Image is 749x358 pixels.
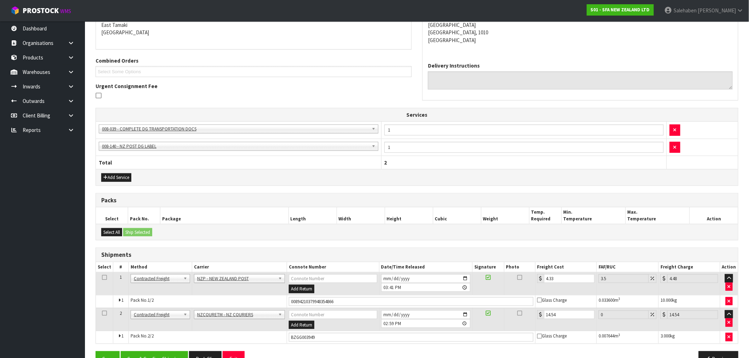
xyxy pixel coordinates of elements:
[113,262,129,272] th: #
[428,6,733,44] address: [STREET_ADDRESS] [GEOGRAPHIC_DATA] [GEOGRAPHIC_DATA], 1010 [GEOGRAPHIC_DATA]
[288,207,337,224] th: Length
[101,252,733,258] h3: Shipments
[504,262,535,272] th: Photo
[674,7,697,14] span: Salehaben
[529,207,561,224] th: Temp. Required
[96,82,158,90] label: Urgent Consignment Fee
[661,333,670,339] span: 3.000
[102,142,369,151] span: 008-140 - NZ POST DG LABEL
[544,274,595,283] input: Freight Cost
[192,262,287,272] th: Carrier
[667,310,718,319] input: Freight Charge
[289,310,377,319] input: Connote Number
[597,295,659,308] td: m
[121,297,124,303] span: 1
[96,156,381,169] th: Total
[618,333,620,337] sup: 3
[134,275,181,283] span: Contracted Freight
[661,297,672,303] span: 10.000
[535,262,597,272] th: Freight Cost
[148,297,154,303] span: 1/2
[148,333,154,339] span: 2/2
[537,333,567,339] span: Glass Charge
[128,262,192,272] th: Method
[698,7,736,14] span: [PERSON_NAME]
[128,295,287,308] td: Pack No.
[667,274,718,283] input: Freight Charge
[96,108,738,122] th: Services
[289,285,314,293] button: Add Return
[690,207,738,224] th: Action
[561,207,625,224] th: Min. Temperature
[597,331,659,344] td: m
[481,207,529,224] th: Weight
[289,297,533,306] input: Connote Number
[597,262,659,272] th: FAF/RUC
[23,6,59,15] span: ProStock
[96,262,113,272] th: Select
[101,197,733,204] h3: Packs
[618,296,620,301] sup: 3
[102,125,369,133] span: 008-039 - COMPLETE DG TRANSPORTATION DOCS
[128,331,287,344] td: Pack No.
[289,321,314,329] button: Add Return
[101,228,122,237] button: Select All
[433,207,481,224] th: Cubic
[599,274,649,283] input: Freight Adjustment
[384,159,387,166] span: 2
[591,7,650,13] strong: S01 - SFA NEW ZEALAND LTD
[120,274,122,280] span: 1
[659,295,720,308] td: kg
[101,173,131,182] button: Add Service
[587,4,654,16] a: S01 - SFA NEW ZEALAND LTD
[599,310,649,319] input: Freight Adjustment
[11,6,19,15] img: cube-alt.png
[626,207,690,224] th: Max. Temperature
[121,333,124,339] span: 1
[472,262,504,272] th: Signature
[659,331,720,344] td: kg
[544,310,595,319] input: Freight Cost
[599,297,614,303] span: 0.033600
[197,311,275,319] span: NZCOURETM - NZ COURIERS
[123,228,152,237] button: Ship Selected
[289,274,377,283] input: Connote Number
[134,311,181,319] span: Contracted Freight
[379,262,472,272] th: Date/Time Released
[120,310,122,316] span: 2
[659,262,720,272] th: Freight Charge
[337,207,385,224] th: Width
[428,62,480,69] label: Delivery Instructions
[720,262,738,272] th: Action
[537,297,567,303] span: Glass Charge
[128,207,160,224] th: Pack No.
[96,57,138,64] label: Combined Orders
[197,275,275,283] span: NZP - NEW ZEALAND POST
[96,207,128,224] th: Select
[287,262,379,272] th: Connote Number
[599,333,614,339] span: 0.007644
[160,207,288,224] th: Package
[60,8,71,15] small: WMS
[385,207,433,224] th: Height
[289,333,533,342] input: Connote Number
